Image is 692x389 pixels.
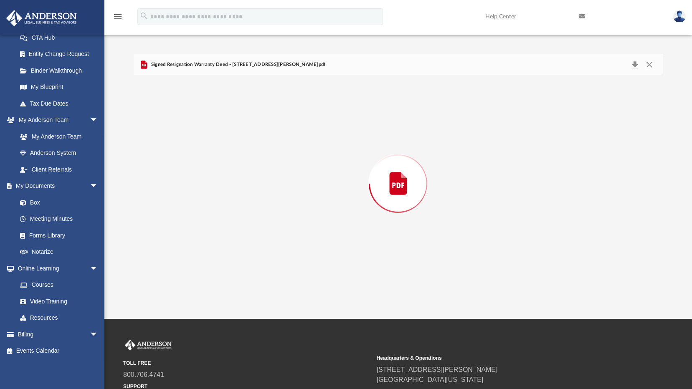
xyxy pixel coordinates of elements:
[673,10,686,23] img: User Pic
[123,371,164,378] a: 800.706.4741
[90,260,106,277] span: arrow_drop_down
[113,16,123,22] a: menu
[6,112,106,129] a: My Anderson Teamarrow_drop_down
[6,178,106,194] a: My Documentsarrow_drop_down
[377,354,624,362] small: Headquarters & Operations
[139,11,149,20] i: search
[12,62,111,79] a: Binder Walkthrough
[90,112,106,129] span: arrow_drop_down
[12,161,106,178] a: Client Referrals
[12,145,106,162] a: Anderson System
[6,326,111,343] a: Billingarrow_drop_down
[377,366,498,373] a: [STREET_ADDRESS][PERSON_NAME]
[4,10,79,26] img: Anderson Advisors Platinum Portal
[12,29,111,46] a: CTA Hub
[90,326,106,343] span: arrow_drop_down
[12,277,106,293] a: Courses
[123,340,173,351] img: Anderson Advisors Platinum Portal
[642,59,657,71] button: Close
[12,244,106,260] a: Notarize
[6,343,111,359] a: Events Calendar
[90,178,106,195] span: arrow_drop_down
[12,194,102,211] a: Box
[134,54,662,291] div: Preview
[12,79,106,96] a: My Blueprint
[6,260,106,277] a: Online Learningarrow_drop_down
[12,310,106,326] a: Resources
[12,211,106,227] a: Meeting Minutes
[149,61,325,68] span: Signed Resignation Warranty Deed - [STREET_ADDRESS][PERSON_NAME]pdf
[12,95,111,112] a: Tax Due Dates
[113,12,123,22] i: menu
[627,59,642,71] button: Download
[123,359,371,367] small: TOLL FREE
[12,227,102,244] a: Forms Library
[377,376,484,383] a: [GEOGRAPHIC_DATA][US_STATE]
[12,128,102,145] a: My Anderson Team
[12,46,111,63] a: Entity Change Request
[12,293,102,310] a: Video Training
